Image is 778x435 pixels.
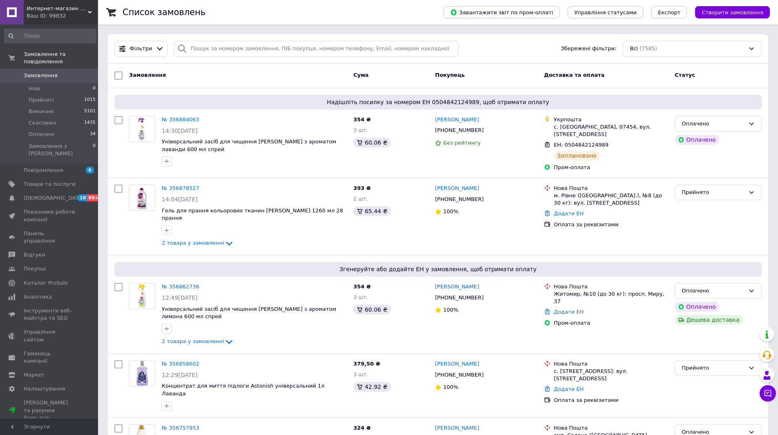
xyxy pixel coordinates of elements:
div: Prom топ [24,414,76,422]
a: № 356884063 [162,116,199,123]
a: [PERSON_NAME] [435,116,479,124]
div: Укрпошта [554,116,668,123]
button: Експорт [651,6,687,18]
div: Пром-оплата [554,319,668,327]
span: Панель управління [24,230,76,245]
div: с. [GEOGRAPHIC_DATA], 07454, вул. [STREET_ADDRESS] [554,123,668,138]
a: Фото товару [129,185,155,211]
span: Покупці [24,265,46,272]
div: [PHONE_NUMBER] [433,194,485,205]
div: 60.06 ₴ [353,305,390,315]
a: [PERSON_NAME] [435,360,479,368]
span: 100% [443,208,458,214]
button: Створити замовлення [695,6,770,18]
span: Статус [675,72,695,78]
span: 12:49[DATE] [162,294,198,301]
span: Покупець [435,72,465,78]
a: 2 товара у замовленні [162,240,234,246]
img: Фото товару [132,185,152,210]
span: Виконані [29,108,54,115]
span: Експорт [658,9,681,16]
span: Завантажити звіт по пром-оплаті [450,9,553,16]
a: Додати ЕН [554,210,584,216]
span: 2 шт. [353,196,368,202]
div: Нова Пошта [554,283,668,290]
input: Пошук [4,29,96,43]
span: 18 [78,194,87,201]
div: [PHONE_NUMBER] [433,370,485,380]
span: Замовлення [24,72,58,79]
span: 393 ₴ [353,185,371,191]
span: 324 ₴ [353,425,371,431]
a: [PERSON_NAME] [435,185,479,192]
span: 1435 [84,119,96,127]
span: [DEMOGRAPHIC_DATA] [24,194,84,202]
span: Налаштування [24,385,65,393]
div: Оплачено [682,287,745,295]
div: Оплачено [675,302,719,312]
span: 0 [93,143,96,157]
span: 6 [86,167,94,174]
span: Cума [353,72,368,78]
div: Нова Пошта [554,360,668,368]
h1: Список замовлень [123,7,205,17]
span: Управління статусами [574,9,637,16]
span: Універсальний засіб для чищення [PERSON_NAME] з ароматом лаванди 600 мл спрей [162,138,336,152]
a: 2 товара у замовленні [162,338,234,344]
a: № 356862736 [162,283,199,290]
span: Скасовані [29,119,56,127]
span: Замовлення з [PERSON_NAME] [29,143,93,157]
span: 34 [90,131,96,138]
div: Нова Пошта [554,424,668,432]
span: 0 [93,85,96,92]
div: Дешева доставка [675,315,742,325]
button: Чат з покупцем [760,385,776,402]
span: 379,50 ₴ [353,361,380,367]
span: 100% [443,307,458,313]
div: Житомир, №10 (до 30 кг): просп. Миру, 37 [554,290,668,305]
span: Прийняті [29,96,54,104]
span: Без рейтингу [443,140,481,146]
div: 65.44 ₴ [353,206,390,216]
span: Нові [29,85,40,92]
div: Заплановано [554,151,600,161]
span: 3 шт. [353,127,368,133]
div: [PHONE_NUMBER] [433,292,485,303]
div: [PHONE_NUMBER] [433,125,485,136]
div: Ваш ID: 99832 [27,12,98,20]
a: Універсальний засіб для чищення [PERSON_NAME] з ароматом лимона 600 мл спрей [162,306,336,320]
span: Каталог ProSale [24,279,68,287]
a: Додати ЕН [554,309,584,315]
button: Управління статусами [568,6,643,18]
img: Фото товару [133,283,151,309]
span: Інструменти веб-майстра та SEO [24,307,76,322]
div: Оплата за реквізитами [554,221,668,228]
span: 2 товара у замовленні [162,240,224,246]
img: Фото товару [133,116,152,142]
span: [PERSON_NAME] та рахунки [24,399,76,422]
a: [PERSON_NAME] [435,424,479,432]
span: 100% [443,384,458,390]
a: Створити замовлення [687,9,770,15]
span: Оплачені [29,131,54,138]
span: Згенеруйте або додайте ЕН у замовлення, щоб отримати оплату [118,265,758,273]
div: Прийнято [682,364,745,373]
span: Замовлення [129,72,166,78]
span: Гель для прання кольорових тканин [PERSON_NAME] 1260 мл 28 прання [162,207,343,221]
span: Надішліть посилку за номером ЕН 0504842124989, щоб отримати оплату [118,98,758,106]
span: 3 шт. [353,371,368,377]
a: Додати ЕН [554,386,584,392]
input: Пошук за номером замовлення, ПІБ покупця, номером телефону, Email, номером накладної [174,41,458,57]
span: 99+ [87,194,100,201]
span: Збережені фільтри: [561,45,616,53]
a: № 356858602 [162,361,199,367]
div: 42.92 ₴ [353,382,390,392]
span: Маркет [24,371,45,379]
a: Фото товару [129,283,155,309]
span: 14:30[DATE] [162,127,198,134]
div: Нова Пошта [554,185,668,192]
span: 14:04[DATE] [162,196,198,203]
a: № 356878527 [162,185,199,191]
div: Пром-оплата [554,164,668,171]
